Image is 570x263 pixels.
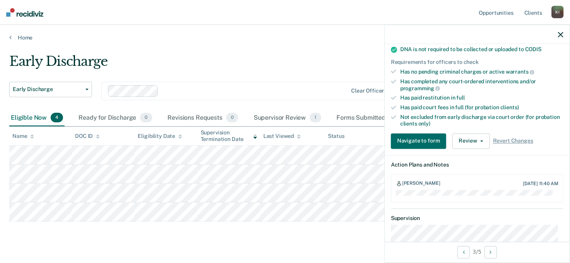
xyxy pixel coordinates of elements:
[391,133,449,149] a: Navigate to form
[51,113,63,123] span: 4
[328,133,345,139] div: Status
[385,242,570,262] div: 3 / 5
[263,133,301,139] div: Last Viewed
[391,162,563,168] dt: Action Plans and Notes
[391,215,563,222] dt: Supervision
[506,69,534,75] span: warrants
[166,110,240,127] div: Revisions Requests
[418,120,430,127] span: only)
[77,110,154,127] div: Ready for Discharge
[400,46,563,53] div: DNA is not required to be collected or uploaded to
[493,138,533,144] span: Revert Changes
[391,59,563,65] div: Requirements for officers to check
[9,34,561,41] a: Home
[6,8,43,17] img: Recidiviz
[400,114,563,127] div: Not excluded from early discharge via court order (for probation clients
[485,246,497,258] button: Next Opportunity
[351,88,387,94] div: Clear officers
[75,133,100,139] div: DOC ID
[400,105,563,111] div: Has paid court fees in full (for probation
[500,105,519,111] span: clients)
[9,53,437,76] div: Early Discharge
[523,181,558,187] div: [DATE] 11:40 AM
[201,129,257,143] div: Supervision Termination Date
[310,113,321,123] span: 1
[13,86,82,93] span: Early Discharge
[452,133,490,149] button: Review
[138,133,182,139] div: Eligibility Date
[400,85,440,91] span: programming
[457,246,470,258] button: Previous Opportunity
[457,95,465,101] span: full
[551,6,564,18] div: K I
[400,78,563,91] div: Has completed any court-ordered interventions and/or
[402,181,440,187] div: [PERSON_NAME]
[252,110,323,127] div: Supervisor Review
[525,46,541,52] span: CODIS
[12,133,34,139] div: Name
[140,113,152,123] span: 0
[400,95,563,101] div: Has paid restitution in
[226,113,238,123] span: 0
[335,110,403,127] div: Forms Submitted
[400,69,563,76] div: Has no pending criminal charges or active
[9,110,65,127] div: Eligible Now
[391,133,446,149] button: Navigate to form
